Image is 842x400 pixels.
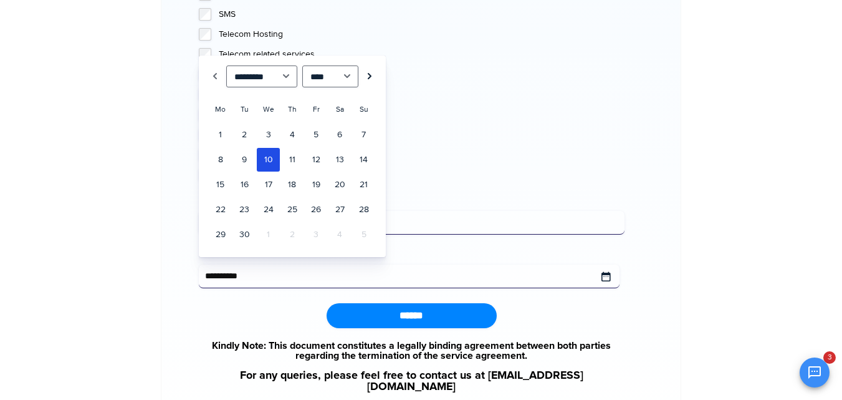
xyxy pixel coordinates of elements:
[281,173,304,197] a: 18
[302,66,358,87] select: Select year
[257,123,279,147] a: 3
[209,148,232,172] a: 8
[336,105,344,114] span: Saturday
[219,168,624,181] label: Other
[823,351,836,364] span: 3
[233,198,256,222] a: 23
[209,173,232,197] a: 15
[257,148,279,172] a: 10
[305,148,327,172] a: 12
[199,370,624,393] a: For any queries, please feel free to contact us at [EMAIL_ADDRESS][DOMAIN_NAME]
[352,198,375,222] a: 28
[241,105,249,114] span: Tuesday
[363,66,376,87] a: Next
[305,123,327,147] a: 5
[352,173,375,197] a: 21
[219,149,624,161] label: WhatsApp services
[219,48,624,61] label: Telecom related services
[288,105,297,114] span: Thursday
[199,341,624,361] a: Kindly Note: This document constitutes a legally binding agreement between both parties regarding...
[219,109,624,121] label: Voicebot
[199,193,624,206] label: Additional Details of Deactivation
[219,68,624,80] label: Truecaller services
[233,123,256,147] a: 2
[328,123,351,147] a: 6
[328,148,351,172] a: 13
[328,198,351,222] a: 27
[233,223,256,246] a: 30
[328,173,351,197] a: 20
[226,66,298,87] select: Select month
[281,198,304,222] a: 25
[219,28,624,41] label: Telecom Hosting
[257,173,279,197] a: 17
[257,198,279,222] a: 24
[209,66,221,87] a: Prev
[313,105,320,114] span: Friday
[263,105,274,114] span: Wednesday
[800,358,830,388] button: Open chat
[257,223,279,246] span: 1
[360,105,368,114] span: Sunday
[352,148,375,172] a: 14
[219,129,624,141] label: VPN
[281,123,304,147] a: 4
[199,247,624,260] label: Effective Date
[219,8,624,21] label: SMS
[209,123,232,147] a: 1
[305,223,327,246] span: 3
[209,198,232,222] a: 22
[352,223,375,246] span: 5
[352,123,375,147] a: 7
[233,148,256,172] a: 9
[281,223,304,246] span: 2
[215,105,226,114] span: Monday
[281,148,304,172] a: 11
[219,88,624,100] label: Voice of Customer
[305,173,327,197] a: 19
[328,223,351,246] span: 4
[305,198,327,222] a: 26
[233,173,256,197] a: 16
[209,223,232,246] a: 29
